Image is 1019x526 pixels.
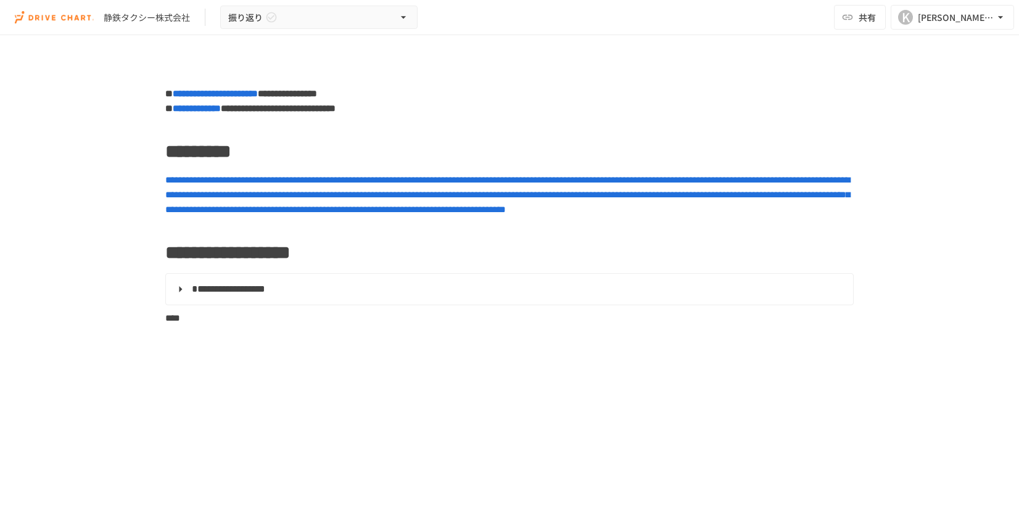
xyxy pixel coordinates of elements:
span: 振り返り [228,10,263,25]
div: 静鉄タクシー株式会社 [104,11,190,24]
div: K [898,10,913,25]
img: i9VDDS9JuLRLX3JIUyK59LcYp6Y9cayLPHs4hOxMB9W [15,7,94,27]
button: 共有 [834,5,886,30]
div: [PERSON_NAME][EMAIL_ADDRESS][DOMAIN_NAME] [918,10,994,25]
button: 振り返り [220,6,418,30]
button: K[PERSON_NAME][EMAIL_ADDRESS][DOMAIN_NAME] [891,5,1014,30]
span: 共有 [859,10,876,24]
